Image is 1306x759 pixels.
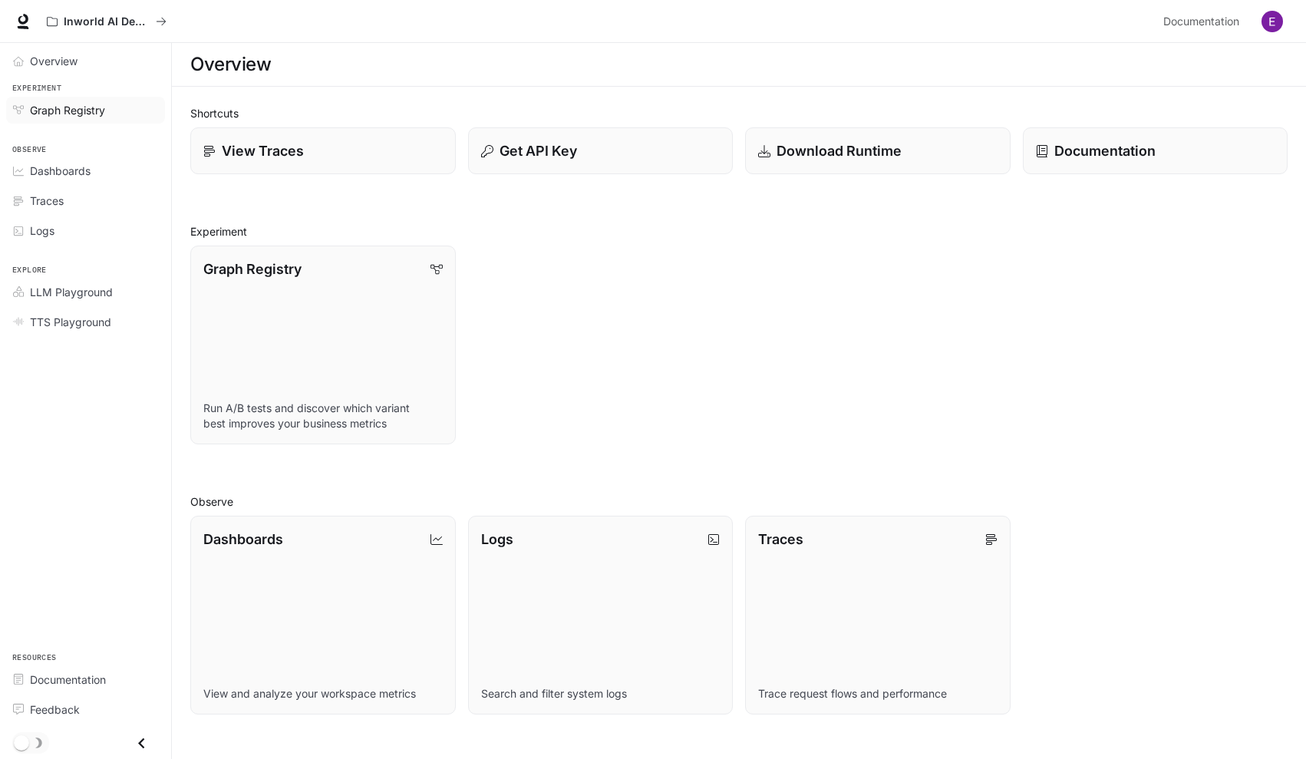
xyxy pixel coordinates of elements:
p: View Traces [222,140,304,161]
img: User avatar [1261,11,1283,32]
span: Dashboards [30,163,91,179]
a: Graph RegistryRun A/B tests and discover which variant best improves your business metrics [190,246,456,444]
button: User avatar [1257,6,1288,37]
span: Logs [30,223,54,239]
a: Documentation [6,666,165,693]
h1: Overview [190,49,271,80]
span: Documentation [1163,12,1239,31]
a: LLM Playground [6,279,165,305]
a: DashboardsView and analyze your workspace metrics [190,516,456,714]
p: Inworld AI Demos [64,15,150,28]
p: Graph Registry [203,259,302,279]
a: Traces [6,187,165,214]
a: Documentation [1157,6,1251,37]
a: Logs [6,217,165,244]
a: Overview [6,48,165,74]
p: Get API Key [500,140,577,161]
h2: Shortcuts [190,105,1288,121]
p: Documentation [1054,140,1156,161]
span: Traces [30,193,64,209]
a: TTS Playground [6,309,165,335]
a: Graph Registry [6,97,165,124]
h2: Experiment [190,223,1288,239]
span: Graph Registry [30,102,105,118]
p: View and analyze your workspace metrics [203,686,443,701]
button: Get API Key [468,127,734,174]
a: View Traces [190,127,456,174]
a: LogsSearch and filter system logs [468,516,734,714]
span: Documentation [30,672,106,688]
p: Logs [481,529,513,549]
h2: Observe [190,493,1288,510]
span: Feedback [30,701,80,718]
p: Download Runtime [777,140,902,161]
a: Download Runtime [745,127,1011,174]
span: Overview [30,53,78,69]
a: Feedback [6,696,165,723]
p: Dashboards [203,529,283,549]
p: Search and filter system logs [481,686,721,701]
p: Trace request flows and performance [758,686,998,701]
span: LLM Playground [30,284,113,300]
a: Dashboards [6,157,165,184]
button: Close drawer [124,728,159,759]
p: Traces [758,529,803,549]
span: Dark mode toggle [14,734,29,751]
span: TTS Playground [30,314,111,330]
p: Run A/B tests and discover which variant best improves your business metrics [203,401,443,431]
a: Documentation [1023,127,1288,174]
a: TracesTrace request flows and performance [745,516,1011,714]
button: All workspaces [40,6,173,37]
